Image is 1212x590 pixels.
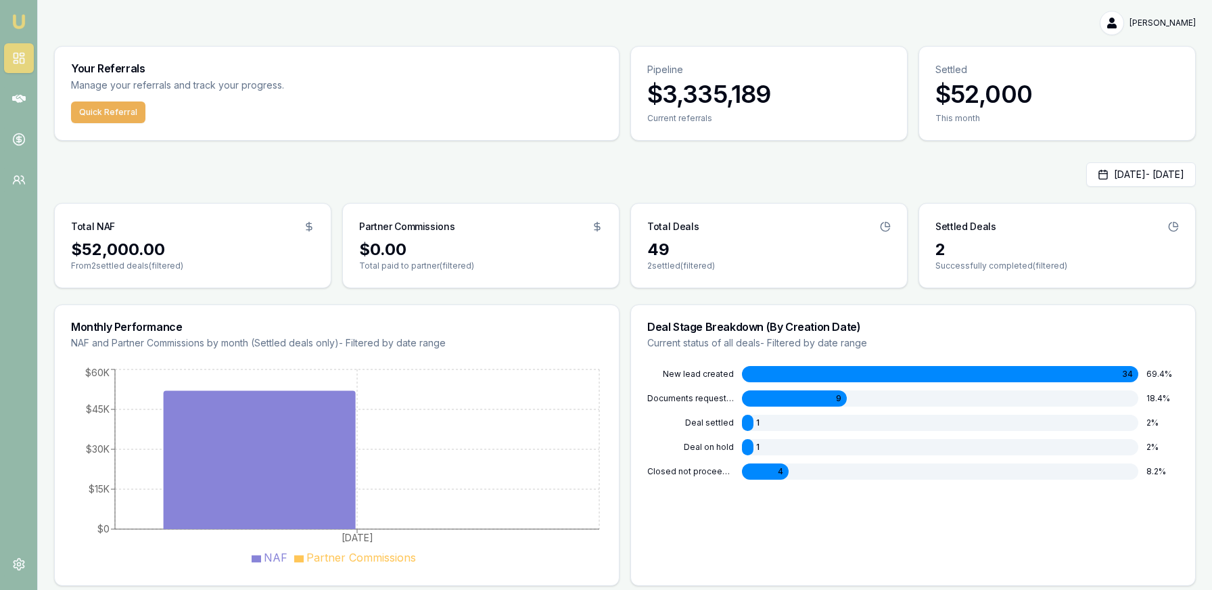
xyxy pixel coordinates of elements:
div: 8.2 % [1146,466,1179,477]
tspan: $0 [97,523,110,535]
div: $0.00 [359,239,603,260]
p: Successfully completed (filtered) [935,260,1179,271]
img: emu-icon-u.png [11,14,27,30]
tspan: $45K [86,403,110,415]
button: [DATE]- [DATE] [1086,162,1196,187]
h3: Your Referrals [71,63,603,74]
p: Manage your referrals and track your progress. [71,78,417,93]
p: Settled [935,63,1179,76]
div: This month [935,113,1179,124]
div: 2 % [1146,417,1179,428]
span: 34 [1122,369,1133,380]
h3: $3,335,189 [647,81,891,108]
div: 2 [935,239,1179,260]
tspan: [DATE] [342,532,373,543]
p: Pipeline [647,63,891,76]
span: 1 [756,442,760,453]
h3: Deal Stage Breakdown (By Creation Date) [647,321,1179,332]
h3: $52,000 [935,81,1179,108]
h3: Partner Commissions [359,220,454,233]
span: [PERSON_NAME] [1129,18,1196,28]
div: 49 [647,239,891,260]
p: NAF and Partner Commissions by month (Settled deals only) - Filtered by date range [71,336,603,350]
h3: Total Deals [647,220,699,233]
tspan: $60K [85,367,110,378]
span: 1 [756,417,760,428]
p: 2 settled (filtered) [647,260,891,271]
tspan: $15K [89,483,110,495]
span: 4 [778,466,783,477]
div: DEAL ON HOLD [647,442,734,453]
h3: Monthly Performance [71,321,603,332]
div: 69.4 % [1146,369,1179,380]
p: From 2 settled deals (filtered) [71,260,314,271]
div: DOCUMENTS REQUESTED FROM CLIENT [647,393,734,404]
span: Partner Commissions [306,551,416,564]
span: NAF [264,551,287,564]
button: Quick Referral [71,101,145,123]
div: 18.4 % [1146,393,1179,404]
p: Total paid to partner (filtered) [359,260,603,271]
span: 9 [836,393,841,404]
p: Current status of all deals - Filtered by date range [647,336,1179,350]
tspan: $30K [86,443,110,455]
div: DEAL SETTLED [647,417,734,428]
h3: Total NAF [71,220,115,233]
div: $52,000.00 [71,239,314,260]
div: CLOSED NOT PROCEEDING [647,466,734,477]
div: Current referrals [647,113,891,124]
div: NEW LEAD CREATED [647,369,734,380]
div: 2 % [1146,442,1179,453]
h3: Settled Deals [935,220,996,233]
